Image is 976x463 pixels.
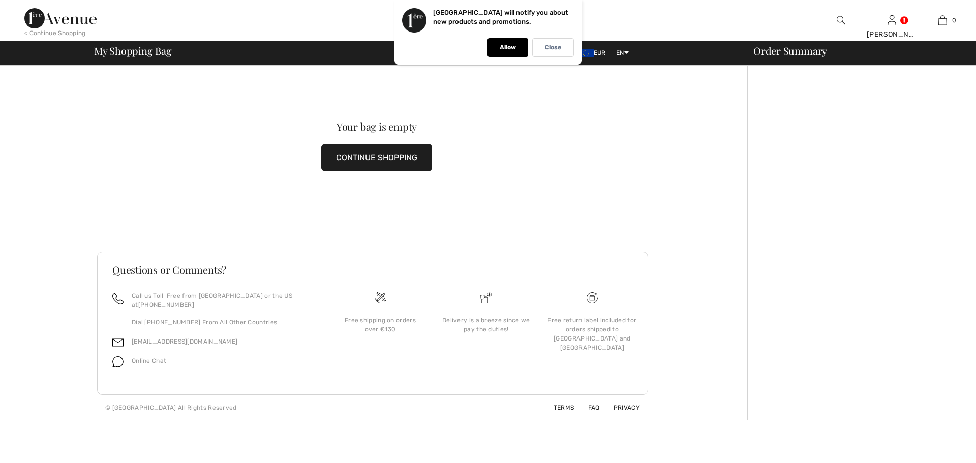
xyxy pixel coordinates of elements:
div: Delivery is a breeze since we pay the duties! [441,316,531,334]
p: [GEOGRAPHIC_DATA] will notify you about new products and promotions. [433,9,568,25]
a: [EMAIL_ADDRESS][DOMAIN_NAME] [132,338,237,345]
div: Free return label included for orders shipped to [GEOGRAPHIC_DATA] and [GEOGRAPHIC_DATA] [547,316,637,352]
span: EN [616,49,629,56]
a: Privacy [601,404,640,411]
a: 0 [918,14,967,26]
a: [PHONE_NUMBER] [138,301,194,308]
img: search the website [837,14,845,26]
div: Your bag is empty [125,121,628,132]
img: 1ère Avenue [24,8,97,28]
span: Online Chat [132,357,166,364]
img: chat [112,356,124,367]
span: My Shopping Bag [94,46,172,56]
img: My Info [888,14,896,26]
p: Allow [500,44,516,51]
a: Terms [541,404,574,411]
div: < Continue Shopping [24,28,86,38]
img: email [112,337,124,348]
p: Dial [PHONE_NUMBER] From All Other Countries [132,318,315,327]
div: © [GEOGRAPHIC_DATA] All Rights Reserved [105,403,237,412]
img: My Bag [938,14,947,26]
div: Order Summary [741,46,970,56]
a: FAQ [576,404,600,411]
img: Euro [577,49,594,57]
a: Sign In [888,15,896,25]
p: Close [545,44,561,51]
button: CONTINUE SHOPPING [321,144,432,171]
img: Free shipping on orders over &#8364;130 [375,292,386,303]
div: [PERSON_NAME] [867,29,917,40]
span: 0 [952,16,956,25]
img: call [112,293,124,304]
h3: Questions or Comments? [112,265,633,275]
span: EUR [577,49,610,56]
img: Delivery is a breeze since we pay the duties! [480,292,492,303]
div: Free shipping on orders over €130 [335,316,425,334]
img: Free shipping on orders over &#8364;130 [587,292,598,303]
p: Call us Toll-Free from [GEOGRAPHIC_DATA] or the US at [132,291,315,310]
